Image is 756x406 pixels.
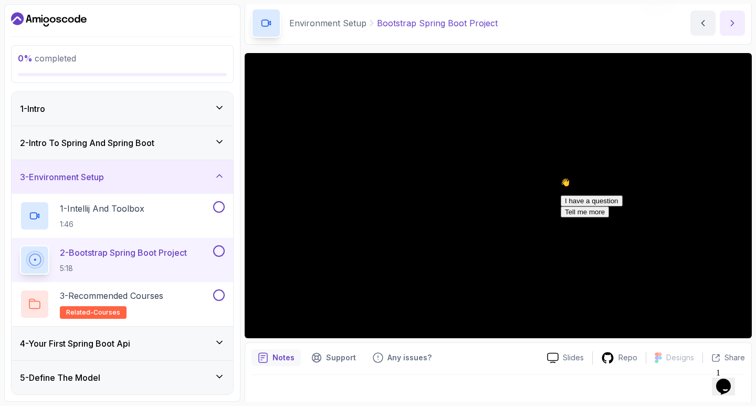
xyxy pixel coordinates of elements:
[18,53,33,64] span: 0 %
[4,5,81,13] span: 👋 Hi! How can we help?
[556,174,745,359] iframe: chat widget
[20,171,104,183] h3: 3 - Environment Setup
[12,126,233,160] button: 2-Intro To Spring And Spring Boot
[12,92,233,126] button: 1-Intro
[539,352,592,363] a: Slides
[712,364,745,395] iframe: chat widget
[12,327,233,360] button: 4-Your First Spring Boot Api
[66,308,120,317] span: related-courses
[60,219,144,230] p: 1:46
[20,371,100,384] h3: 5 - Define The Model
[12,361,233,394] button: 5-Define The Model
[251,349,301,366] button: notes button
[720,11,745,36] button: next content
[366,349,438,366] button: Feedback button
[18,53,76,64] span: completed
[60,263,187,274] p: 5:18
[387,352,432,363] p: Any issues?
[272,352,295,363] p: Notes
[289,17,366,29] p: Environment Setup
[20,137,154,149] h3: 2 - Intro To Spring And Spring Boot
[11,11,87,28] a: Dashboard
[377,17,498,29] p: Bootstrap Spring Boot Project
[690,11,716,36] button: previous content
[20,289,225,319] button: 3-Recommended Coursesrelated-courses
[20,102,45,115] h3: 1 - Intro
[4,22,66,33] button: I have a question
[60,246,187,259] p: 2 - Bootstrap Spring Boot Project
[305,349,362,366] button: Support button
[12,160,233,194] button: 3-Environment Setup
[4,4,193,44] div: 👋 Hi! How can we help?I have a questionTell me more
[4,33,52,44] button: Tell me more
[326,352,356,363] p: Support
[60,289,163,302] p: 3 - Recommended Courses
[20,337,130,350] h3: 4 - Your First Spring Boot Api
[20,245,225,275] button: 2-Bootstrap Spring Boot Project5:18
[60,202,144,215] p: 1 - Intellij And Toolbox
[20,201,225,231] button: 1-Intellij And Toolbox1:46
